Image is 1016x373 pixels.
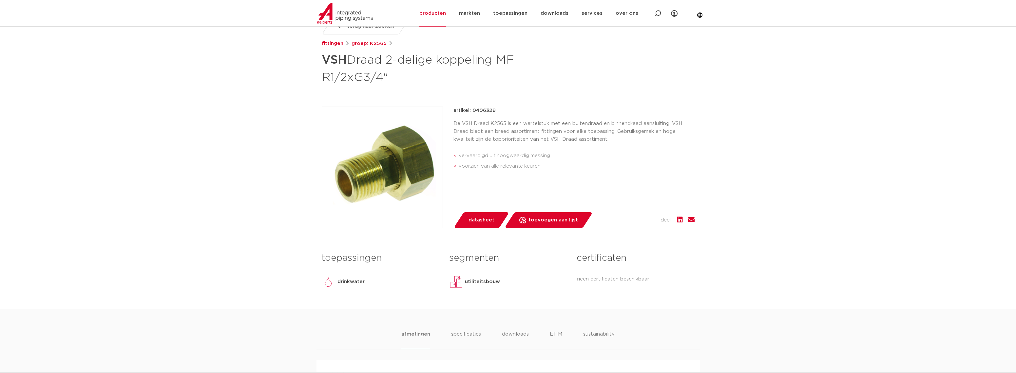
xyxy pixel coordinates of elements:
a: datasheet [453,212,509,228]
span: toevoegen aan lijst [528,215,578,225]
p: De VSH Draad K2565 is een wartelstuk met een buitendraad en binnendraad aansluiting. VSH Draad bi... [453,120,695,143]
a: fittingen [322,40,343,48]
li: afmetingen [401,330,430,349]
a: groep: K2565 [352,40,387,48]
li: downloads [502,330,529,349]
li: sustainability [583,330,615,349]
li: specificaties [451,330,481,349]
p: drinkwater [337,278,365,286]
p: geen certificaten beschikbaar [577,275,694,283]
li: vervaardigd uit hoogwaardig messing [459,151,695,161]
span: deel: [661,216,672,224]
h3: segmenten [449,252,567,265]
p: utiliteitsbouw [465,278,500,286]
span: datasheet [469,215,494,225]
li: voorzien van alle relevante keuren [459,161,695,172]
p: artikel: 0406329 [453,107,496,114]
h1: Draad 2-delige koppeling MF R1/2xG3/4" [322,50,568,86]
img: Product Image for VSH Draad 2-delige koppeling MF R1/2xG3/4" [322,107,443,228]
h3: certificaten [577,252,694,265]
h3: toepassingen [322,252,439,265]
img: drinkwater [322,275,335,288]
li: ETIM [550,330,562,349]
img: utiliteitsbouw [449,275,462,288]
strong: VSH [322,54,347,66]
